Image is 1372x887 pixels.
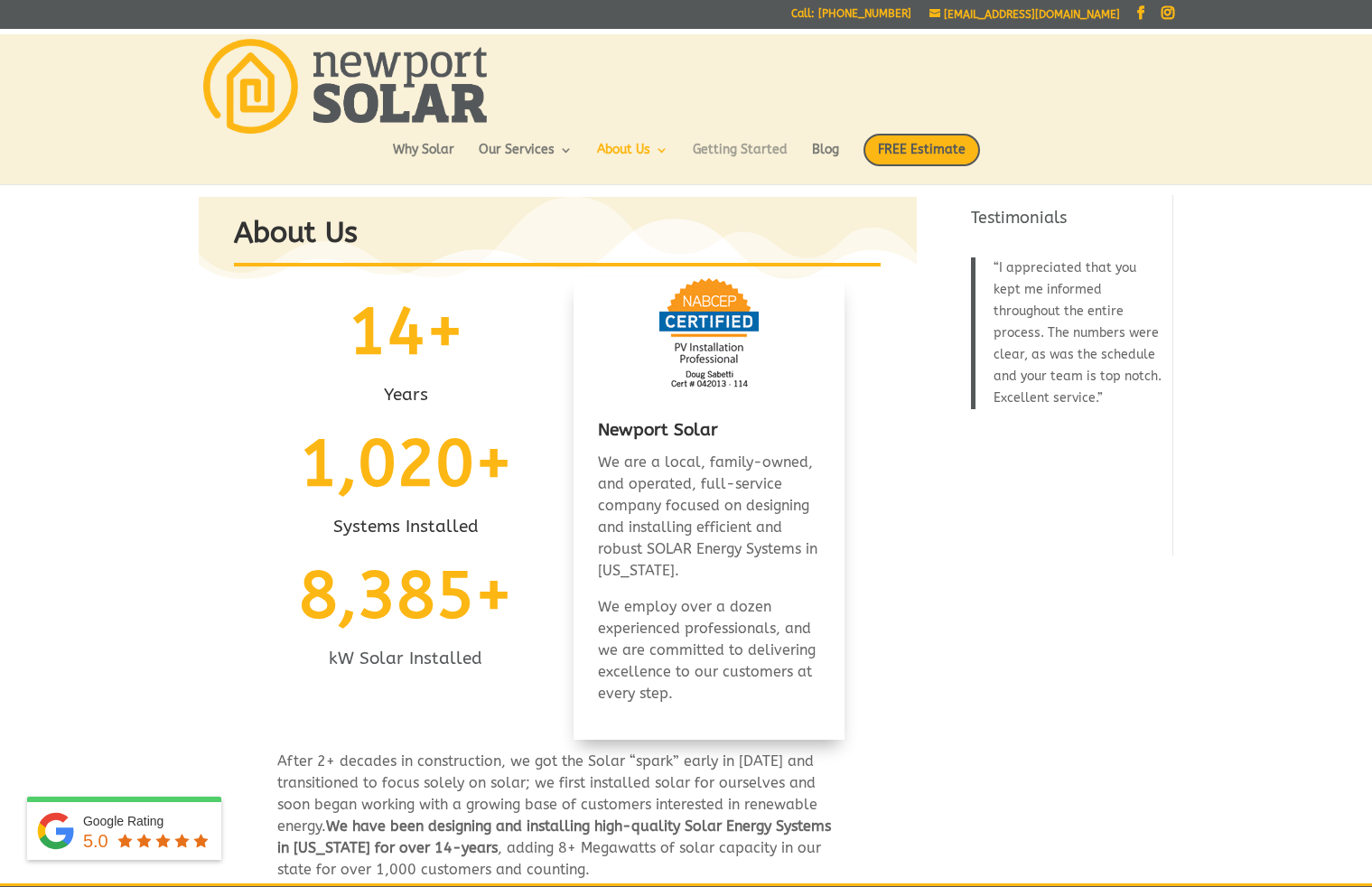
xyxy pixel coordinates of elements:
h3: kW Solar Installed [270,647,542,680]
a: Call: [PHONE_NUMBER] [791,8,911,27]
a: Our Services [479,144,573,174]
span: , adding 8+ Megawatts of solar capacity in our state for over 1,000 customers and counting. [277,839,821,878]
span: We are a local, family-owned, and operated, full-service company focused on designing and install... [598,453,817,579]
b: We have been designing and installing high-quality Solar Energy Systems in [US_STATE] for over 14... [277,817,831,856]
h3: Systems Installed [270,515,542,548]
span: We employ over a dozen experienced professionals, and we are committed to delivering excellence t... [598,598,816,702]
span: Newport Solar [598,420,718,440]
div: Google Rating [83,812,212,830]
a: About Us [597,144,668,174]
span: 14+ [348,294,464,370]
span: 1,020+ [299,425,513,502]
a: [EMAIL_ADDRESS][DOMAIN_NAME] [929,8,1120,21]
h4: Testimonials [971,207,1162,238]
blockquote: I appreciated that you kept me informed throughout the entire process. The numbers were clear, as... [971,257,1162,409]
a: FREE Estimate [863,134,980,184]
img: Newport Solar PV Certified Installation Professional [659,278,759,391]
img: Newport Solar | Solar Energy Optimized. [203,39,487,134]
strong: About Us [234,216,358,249]
a: Blog [812,144,839,174]
a: Why Solar [393,144,454,174]
span: After 2+ decades in construction, we got the Solar “spark” early in [DATE] and transitioned to fo... [277,752,817,835]
span: 5.0 [83,831,108,851]
a: Getting Started [693,144,788,174]
span: 8,385+ [299,557,513,634]
h3: Years [270,383,542,416]
span: FREE Estimate [863,134,980,166]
